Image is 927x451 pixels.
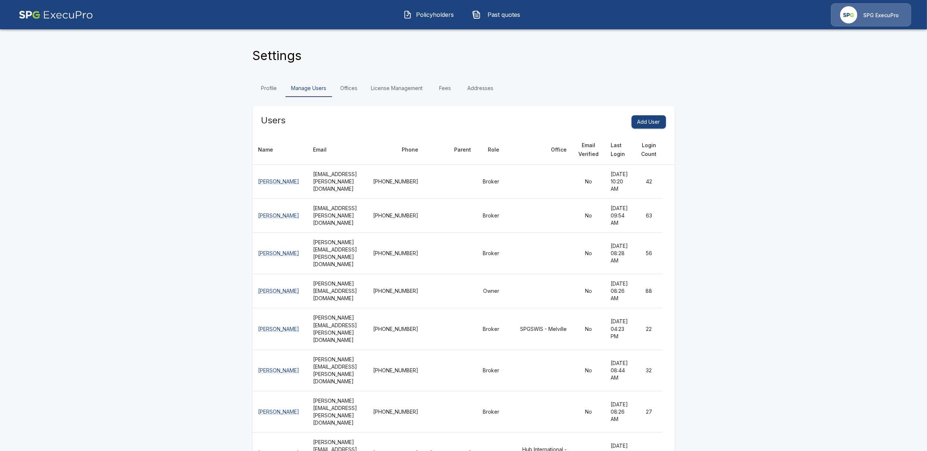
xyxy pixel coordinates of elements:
th: [EMAIL_ADDRESS][PERSON_NAME][DOMAIN_NAME] [307,199,368,233]
td: No [573,199,605,233]
td: [PHONE_NUMBER] [368,350,424,391]
a: [PERSON_NAME] [258,250,299,256]
p: SPG ExecuPro [863,12,899,19]
td: [DATE] 09:54 AM [605,199,635,233]
td: Broker [477,350,505,391]
th: Last Login [605,135,635,165]
td: [PHONE_NUMBER] [368,199,424,233]
div: Settings Tabs [253,79,675,97]
td: [DATE] 04:23 PM [605,308,635,350]
img: AA Logo [19,3,93,26]
th: Phone [368,135,424,165]
th: Name [253,135,308,165]
td: Broker [477,165,505,199]
a: Offices [332,79,365,97]
th: [PERSON_NAME][EMAIL_ADDRESS][PERSON_NAME][DOMAIN_NAME] [307,308,368,350]
th: [PERSON_NAME][EMAIL_ADDRESS][PERSON_NAME][DOMAIN_NAME] [307,350,368,391]
td: SPGSWIS - Melville [505,308,573,350]
img: Policyholders Icon [403,10,412,19]
td: No [573,391,605,432]
td: [DATE] 08:28 AM [605,233,635,274]
td: Broker [477,199,505,233]
th: [PERSON_NAME][EMAIL_ADDRESS][PERSON_NAME][DOMAIN_NAME] [307,233,368,274]
a: [PERSON_NAME] [258,367,299,373]
td: 56 [635,233,663,274]
h5: Users [261,115,286,126]
a: [PERSON_NAME] [258,212,299,219]
th: Office [505,135,573,165]
td: [PHONE_NUMBER] [368,308,424,350]
h4: Settings [253,48,302,63]
th: [PERSON_NAME][EMAIL_ADDRESS][DOMAIN_NAME] [307,274,368,308]
span: Past quotes [484,10,524,19]
button: Policyholders IconPolicyholders [398,5,461,24]
th: [PERSON_NAME][EMAIL_ADDRESS][PERSON_NAME][DOMAIN_NAME] [307,391,368,432]
td: Broker [477,391,505,432]
td: [PHONE_NUMBER] [368,391,424,432]
td: No [573,308,605,350]
td: No [573,350,605,391]
a: Profile [253,79,286,97]
td: Broker [477,233,505,274]
td: No [573,165,605,199]
a: Addresses [462,79,500,97]
button: Past quotes IconPast quotes [467,5,530,24]
th: Email Verified [573,135,605,165]
td: [PHONE_NUMBER] [368,233,424,274]
td: No [573,274,605,308]
img: Agency Icon [840,6,857,23]
a: [PERSON_NAME] [258,409,299,415]
td: 42 [635,165,663,199]
td: 63 [635,199,663,233]
td: [PHONE_NUMBER] [368,165,424,199]
th: Login Count [635,135,663,165]
td: 22 [635,308,663,350]
a: [PERSON_NAME] [258,178,299,184]
a: License Management [365,79,429,97]
a: Manage Users [286,79,332,97]
button: Add User [632,115,666,129]
th: Parent [424,135,477,165]
td: [DATE] 10:20 AM [605,165,635,199]
td: 32 [635,350,663,391]
a: Agency IconSPG ExecuPro [831,3,911,26]
th: Email [307,135,368,165]
a: Fees [429,79,462,97]
td: [DATE] 08:44 AM [605,350,635,391]
td: [DATE] 08:26 AM [605,391,635,432]
td: 88 [635,274,663,308]
a: [PERSON_NAME] [258,326,299,332]
th: Role [477,135,505,165]
td: [DATE] 08:26 AM [605,274,635,308]
td: Owner [477,274,505,308]
td: [PHONE_NUMBER] [368,274,424,308]
td: 27 [635,391,663,432]
a: [PERSON_NAME] [258,288,299,294]
td: No [573,233,605,274]
img: Past quotes Icon [472,10,481,19]
td: Broker [477,308,505,350]
span: Policyholders [415,10,455,19]
th: [EMAIL_ADDRESS][PERSON_NAME][DOMAIN_NAME] [307,165,368,199]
